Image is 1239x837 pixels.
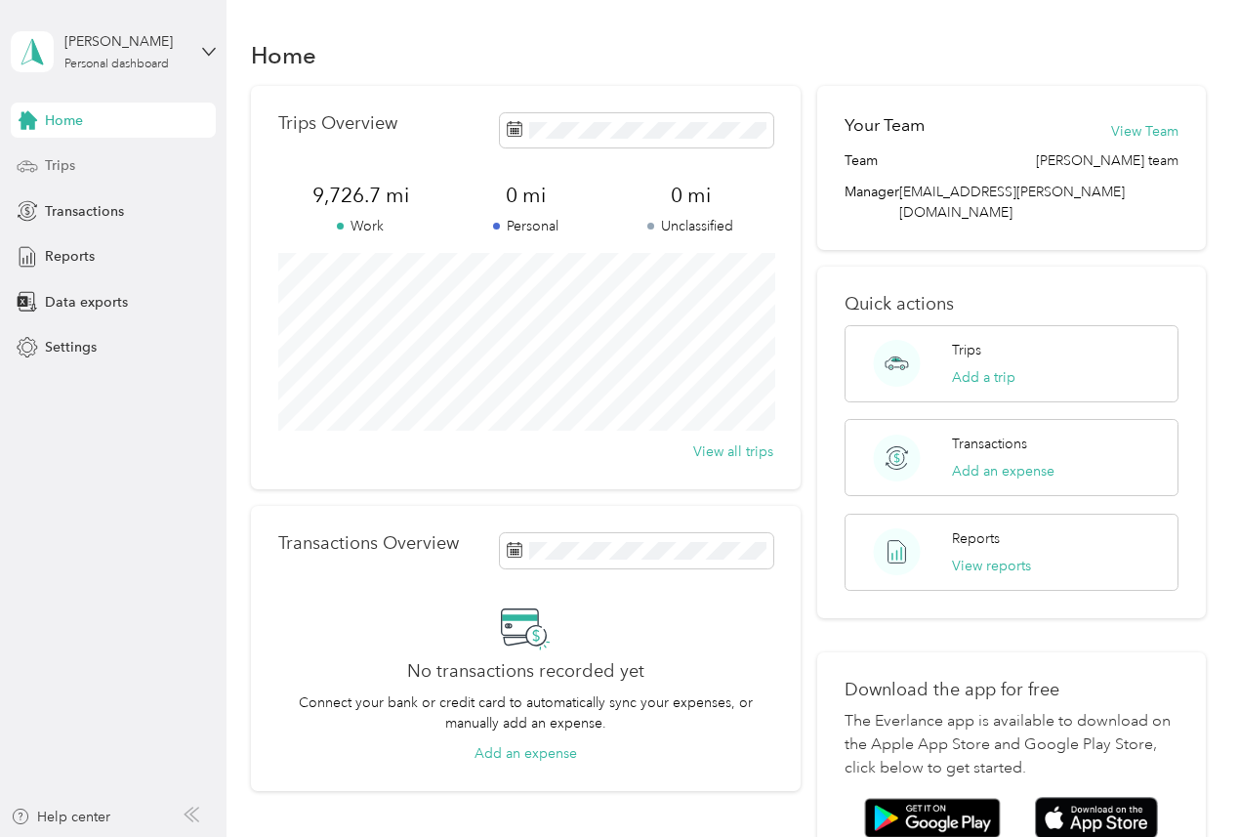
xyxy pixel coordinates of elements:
[608,182,773,209] span: 0 mi
[952,367,1015,388] button: Add a trip
[45,246,95,267] span: Reports
[278,692,773,733] p: Connect your bank or credit card to automatically sync your expenses, or manually add an expense.
[952,340,981,360] p: Trips
[64,59,169,70] div: Personal dashboard
[64,31,186,52] div: [PERSON_NAME]
[845,680,1177,700] p: Download the app for free
[45,110,83,131] span: Home
[1130,728,1239,837] iframe: Everlance-gr Chat Button Frame
[845,150,878,171] span: Team
[278,216,443,236] p: Work
[952,528,1000,549] p: Reports
[278,113,397,134] p: Trips Overview
[952,461,1054,481] button: Add an expense
[693,441,773,462] button: View all trips
[845,294,1177,314] p: Quick actions
[45,155,75,176] span: Trips
[1036,150,1178,171] span: [PERSON_NAME] team
[952,556,1031,576] button: View reports
[407,661,644,682] h2: No transactions recorded yet
[845,710,1177,780] p: The Everlance app is available to download on the Apple App Store and Google Play Store, click be...
[899,184,1125,221] span: [EMAIL_ADDRESS][PERSON_NAME][DOMAIN_NAME]
[1111,121,1178,142] button: View Team
[475,743,577,764] button: Add an expense
[278,182,443,209] span: 9,726.7 mi
[952,434,1027,454] p: Transactions
[45,201,124,222] span: Transactions
[443,182,608,209] span: 0 mi
[845,113,925,138] h2: Your Team
[45,337,97,357] span: Settings
[11,807,110,827] button: Help center
[278,533,459,554] p: Transactions Overview
[251,45,316,65] h1: Home
[845,182,899,223] span: Manager
[45,292,128,313] span: Data exports
[608,216,773,236] p: Unclassified
[443,216,608,236] p: Personal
